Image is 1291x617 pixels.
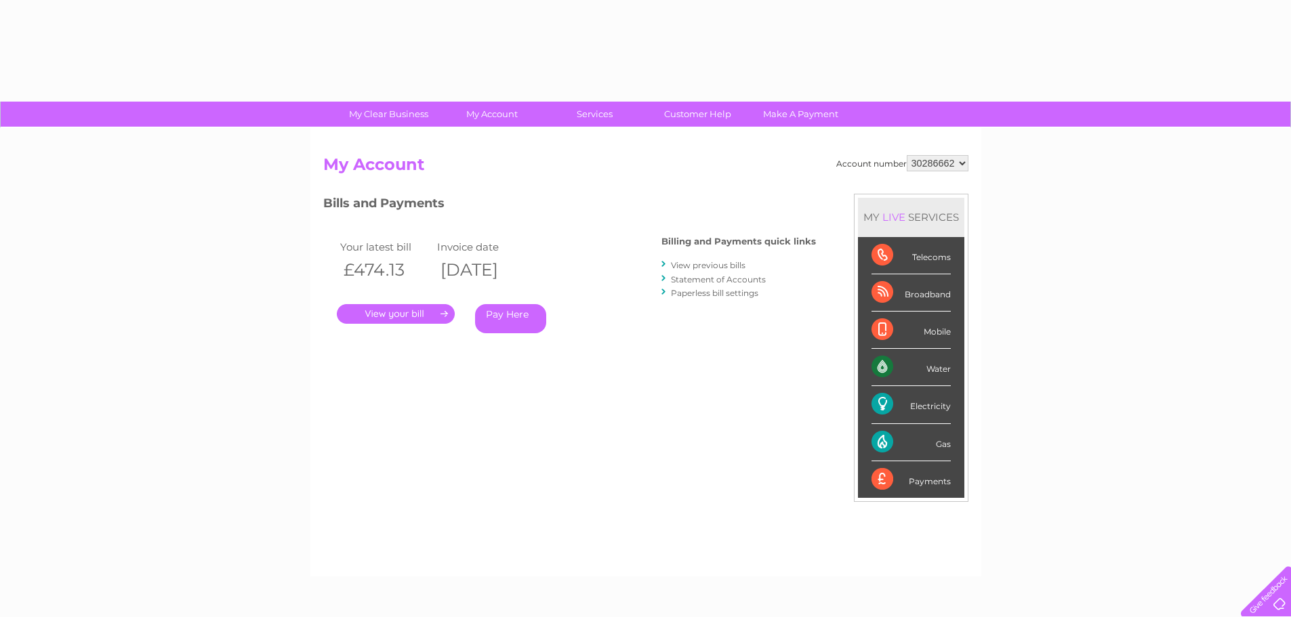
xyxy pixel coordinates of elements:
div: Water [872,349,951,386]
td: Invoice date [434,238,531,256]
td: Your latest bill [337,238,434,256]
div: Payments [872,461,951,498]
div: Broadband [872,274,951,312]
a: View previous bills [671,260,745,270]
th: £474.13 [337,256,434,284]
th: [DATE] [434,256,531,284]
div: LIVE [880,211,908,224]
a: Services [539,102,651,127]
a: Customer Help [642,102,754,127]
div: Gas [872,424,951,461]
h3: Bills and Payments [323,194,816,217]
h4: Billing and Payments quick links [661,236,816,247]
a: . [337,304,455,324]
a: Pay Here [475,304,546,333]
div: Mobile [872,312,951,349]
a: My Clear Business [333,102,445,127]
a: My Account [436,102,548,127]
div: Telecoms [872,237,951,274]
div: Account number [836,155,968,171]
div: MY SERVICES [858,198,964,236]
div: Electricity [872,386,951,423]
a: Paperless bill settings [671,288,758,298]
h2: My Account [323,155,968,181]
a: Statement of Accounts [671,274,766,284]
a: Make A Payment [745,102,857,127]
